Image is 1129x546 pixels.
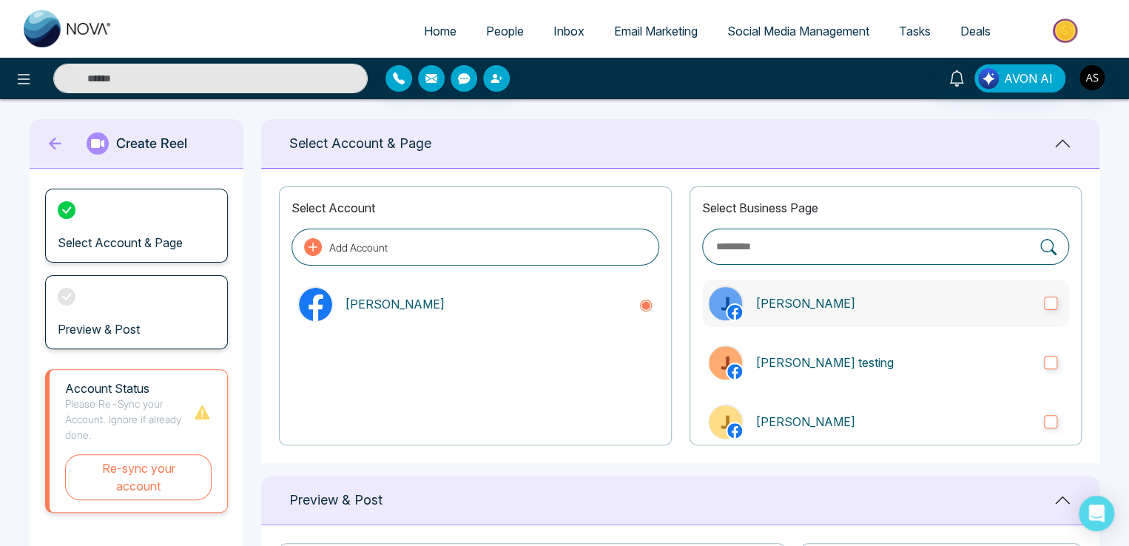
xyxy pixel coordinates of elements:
[289,135,431,152] h1: Select Account & Page
[58,323,140,337] h3: Preview & Post
[884,17,946,45] a: Tasks
[1004,70,1053,87] span: AVON AI
[1044,297,1057,310] input: John real[PERSON_NAME]
[1044,356,1057,369] input: John testing [PERSON_NAME] testing
[291,199,658,217] p: Select Account
[471,17,539,45] a: People
[899,24,931,38] span: Tasks
[755,354,1032,371] p: [PERSON_NAME] testing
[614,24,698,38] span: Email Marketing
[960,24,991,38] span: Deals
[709,346,742,380] img: John testing
[553,24,584,38] span: Inbox
[1079,496,1114,531] div: Open Intercom Messenger
[755,294,1032,312] p: [PERSON_NAME]
[486,24,524,38] span: People
[289,492,382,508] h1: Preview & Post
[345,295,626,313] p: [PERSON_NAME]
[24,10,112,47] img: Nova CRM Logo
[291,229,658,266] button: Add Account
[65,396,193,442] p: Please Re-Sync your Account. Ignore if already done.
[702,199,1069,217] p: Select Business Page
[65,454,212,500] button: Re-sync your account
[116,135,187,152] h1: Create Reel
[599,17,712,45] a: Email Marketing
[424,24,456,38] span: Home
[727,24,869,38] span: Social Media Management
[1013,14,1120,47] img: Market-place.gif
[709,287,742,320] img: John real
[978,68,999,89] img: Lead Flow
[329,240,388,255] p: Add Account
[58,236,183,250] h3: Select Account & Page
[709,405,742,439] img: John Demo
[712,17,884,45] a: Social Media Management
[946,17,1005,45] a: Deals
[65,382,193,396] h1: Account Status
[1044,415,1057,428] input: John Demo[PERSON_NAME]
[409,17,471,45] a: Home
[539,17,599,45] a: Inbox
[755,413,1032,431] p: [PERSON_NAME]
[1079,65,1105,90] img: User Avatar
[974,64,1065,92] button: AVON AI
